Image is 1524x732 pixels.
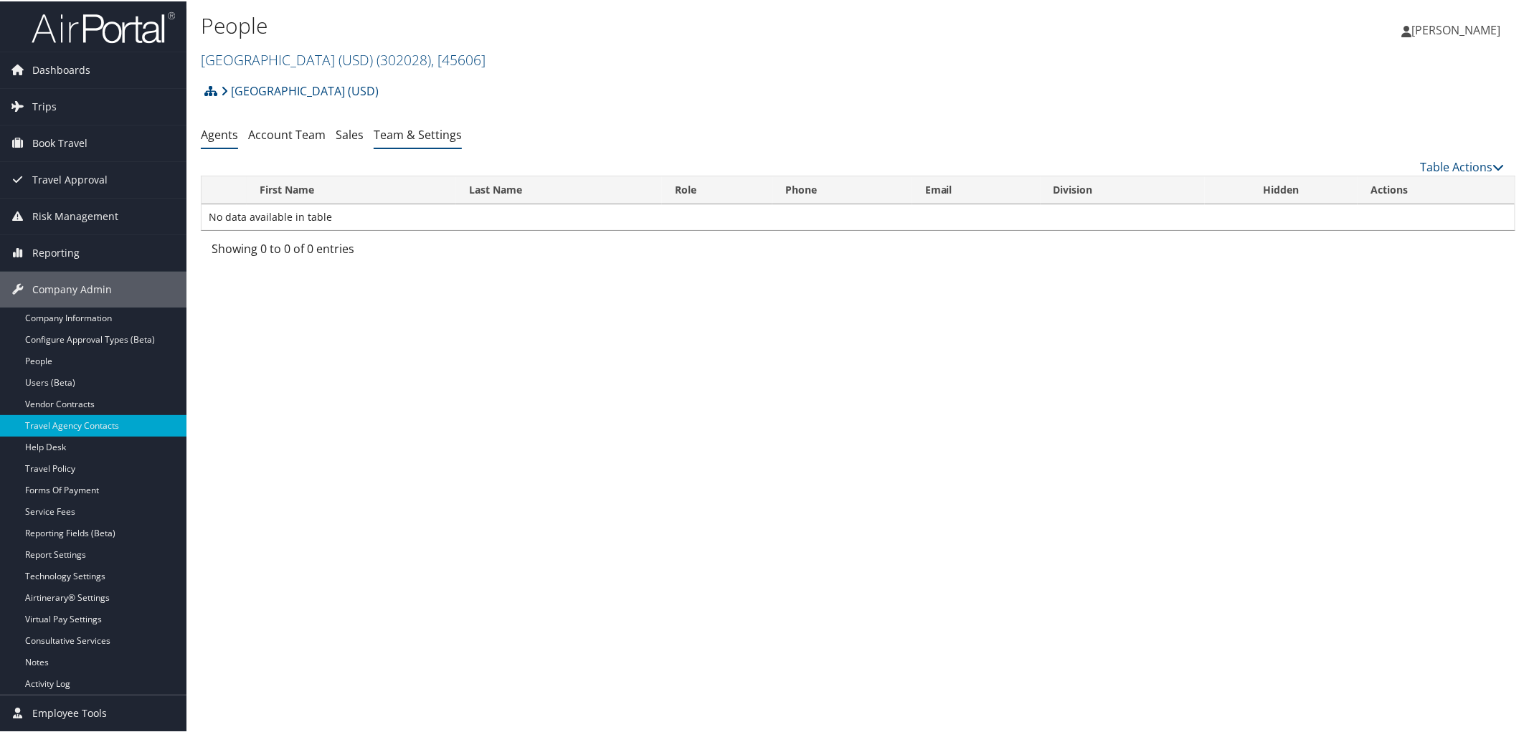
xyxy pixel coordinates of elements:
[374,125,462,141] a: Team & Settings
[212,239,519,263] div: Showing 0 to 0 of 0 entries
[456,175,662,203] th: Last Name
[912,175,1041,203] th: Email
[32,161,108,196] span: Travel Approval
[32,51,90,87] span: Dashboards
[32,124,87,160] span: Book Travel
[32,270,112,306] span: Company Admin
[1358,175,1515,203] th: Actions
[32,197,118,233] span: Risk Management
[248,125,326,141] a: Account Team
[1041,175,1206,203] th: Division
[662,175,772,203] th: Role
[772,175,912,203] th: Phone
[32,694,107,730] span: Employee Tools
[32,9,175,43] img: airportal-logo.png
[431,49,486,68] span: , [ 45606 ]
[377,49,431,68] span: ( 302028 )
[221,75,379,104] a: [GEOGRAPHIC_DATA] (USD)
[1205,175,1358,203] th: Hidden
[202,203,1515,229] td: No data available in table
[247,175,456,203] th: First Name
[32,234,80,270] span: Reporting
[1402,7,1515,50] a: [PERSON_NAME]
[202,175,247,203] th: : activate to sort column descending
[1421,158,1505,174] a: Table Actions
[201,49,486,68] a: [GEOGRAPHIC_DATA] (USD)
[201,125,238,141] a: Agents
[1412,21,1501,37] span: [PERSON_NAME]
[32,87,57,123] span: Trips
[336,125,364,141] a: Sales
[201,9,1077,39] h1: People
